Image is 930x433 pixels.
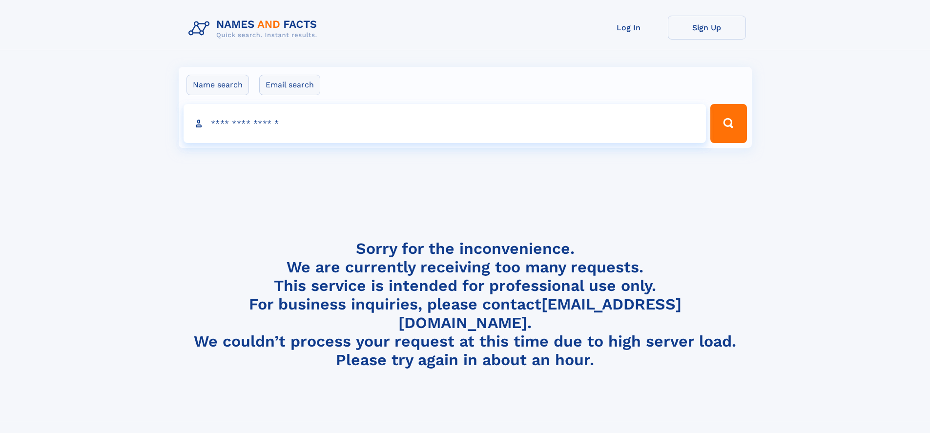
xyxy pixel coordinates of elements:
[185,239,746,370] h4: Sorry for the inconvenience. We are currently receiving too many requests. This service is intend...
[710,104,746,143] button: Search Button
[398,295,682,332] a: [EMAIL_ADDRESS][DOMAIN_NAME]
[259,75,320,95] label: Email search
[186,75,249,95] label: Name search
[184,104,706,143] input: search input
[668,16,746,40] a: Sign Up
[185,16,325,42] img: Logo Names and Facts
[590,16,668,40] a: Log In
